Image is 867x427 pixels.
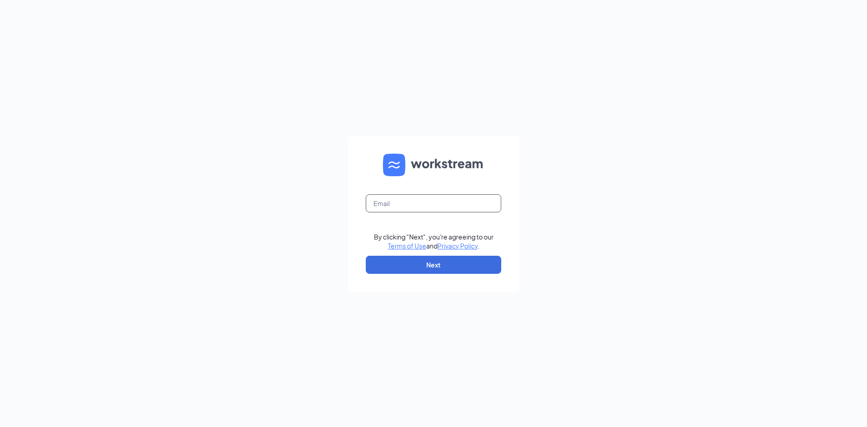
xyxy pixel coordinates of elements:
[388,242,426,250] a: Terms of Use
[366,256,501,274] button: Next
[438,242,478,250] a: Privacy Policy
[374,232,494,250] div: By clicking "Next", you're agreeing to our and .
[383,154,484,176] img: WS logo and Workstream text
[366,194,501,212] input: Email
